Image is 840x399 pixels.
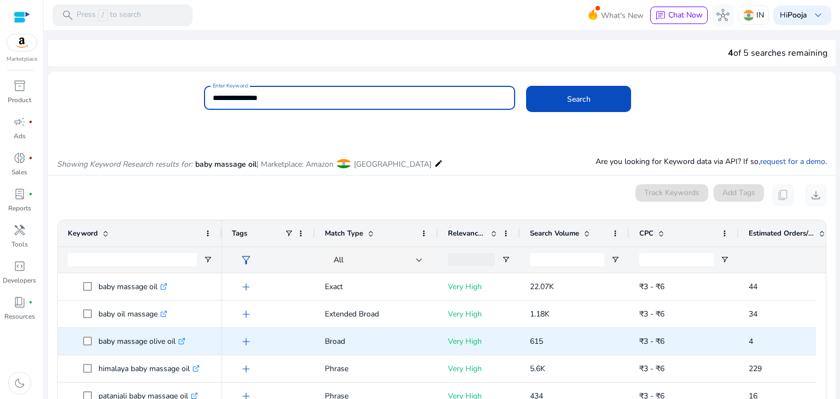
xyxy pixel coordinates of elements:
p: Press to search [77,9,141,21]
span: 4 [728,47,733,59]
span: Tags [232,228,247,238]
p: baby massage olive oil [98,330,185,353]
span: 22.07K [530,281,554,292]
span: Chat Now [668,10,703,20]
span: book_4 [13,296,26,309]
p: Developers [3,275,36,285]
span: 44 [749,281,757,292]
span: 229 [749,363,762,374]
span: [GEOGRAPHIC_DATA] [354,159,431,169]
span: Search [567,93,591,105]
span: filter_alt [240,254,253,267]
span: 615 [530,336,543,347]
span: Search Volume [530,228,579,238]
span: fiber_manual_record [28,120,33,124]
span: ₹3 - ₹6 [639,309,664,319]
p: Phrase [325,357,428,380]
img: in.svg [743,10,754,21]
b: Pooja [787,10,807,20]
mat-icon: edit [434,157,443,170]
p: baby massage oil [98,275,167,298]
span: 34 [749,309,757,319]
span: 1.18K [530,309,550,319]
span: inventory_2 [13,79,26,92]
div: of 5 searches remaining [728,46,827,60]
span: donut_small [13,151,26,165]
span: What's New [601,6,644,25]
p: Are you looking for Keyword data via API? If so, . [596,156,827,167]
span: ₹3 - ₹6 [639,281,664,292]
span: 4 [749,336,753,347]
mat-label: Enter Keyword [213,82,248,90]
a: request for a demo [760,156,825,167]
span: download [809,189,822,202]
span: 5.6K [530,363,545,374]
p: Very High [448,303,510,325]
p: Product [8,95,31,105]
span: / [98,9,108,21]
p: IN [756,5,764,25]
p: Very High [448,330,510,353]
i: Showing Keyword Research results for: [57,159,192,169]
p: Exact [325,275,428,298]
button: Search [526,86,631,112]
span: add [240,280,253,294]
p: Broad [325,330,428,353]
span: | Marketplace: Amazon [256,159,334,169]
span: hub [716,9,730,22]
button: chatChat Now [650,7,708,24]
span: Keyword [68,228,98,238]
span: dark_mode [13,377,26,390]
span: lab_profile [13,187,26,201]
span: ₹3 - ₹6 [639,336,664,347]
button: download [805,184,827,206]
p: Hi [780,11,807,19]
img: amazon.svg [7,34,37,51]
span: handyman [13,224,26,237]
p: baby oil massage [98,303,167,325]
button: Open Filter Menu [611,255,620,264]
input: Search Volume Filter Input [530,253,604,266]
p: Marketplace [7,55,37,63]
span: Estimated Orders/Month [749,228,814,238]
p: Extended Broad [325,303,428,325]
span: code_blocks [13,260,26,273]
span: add [240,308,253,321]
p: Sales [11,167,27,177]
button: hub [712,4,734,26]
span: fiber_manual_record [28,300,33,304]
span: CPC [639,228,654,238]
input: Keyword Filter Input [68,253,197,266]
span: search [61,9,74,22]
p: Reports [8,203,31,213]
span: add [240,362,253,375]
span: chat [655,10,666,21]
button: Open Filter Menu [720,255,729,264]
span: fiber_manual_record [28,192,33,196]
button: Open Filter Menu [203,255,212,264]
p: Very High [448,275,510,298]
span: Relevance Score [448,228,486,238]
span: keyboard_arrow_down [812,9,825,22]
input: CPC Filter Input [639,253,714,266]
p: himalaya baby massage oil [98,357,200,380]
p: Very High [448,357,510,380]
span: fiber_manual_record [28,156,33,160]
span: ₹3 - ₹6 [639,363,664,374]
p: Resources [4,312,35,321]
span: add [240,335,253,348]
p: Tools [11,239,28,249]
span: All [334,255,343,265]
span: campaign [13,115,26,128]
span: baby massage oil [195,159,256,169]
button: Open Filter Menu [501,255,510,264]
p: Ads [14,131,26,141]
span: Match Type [325,228,363,238]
